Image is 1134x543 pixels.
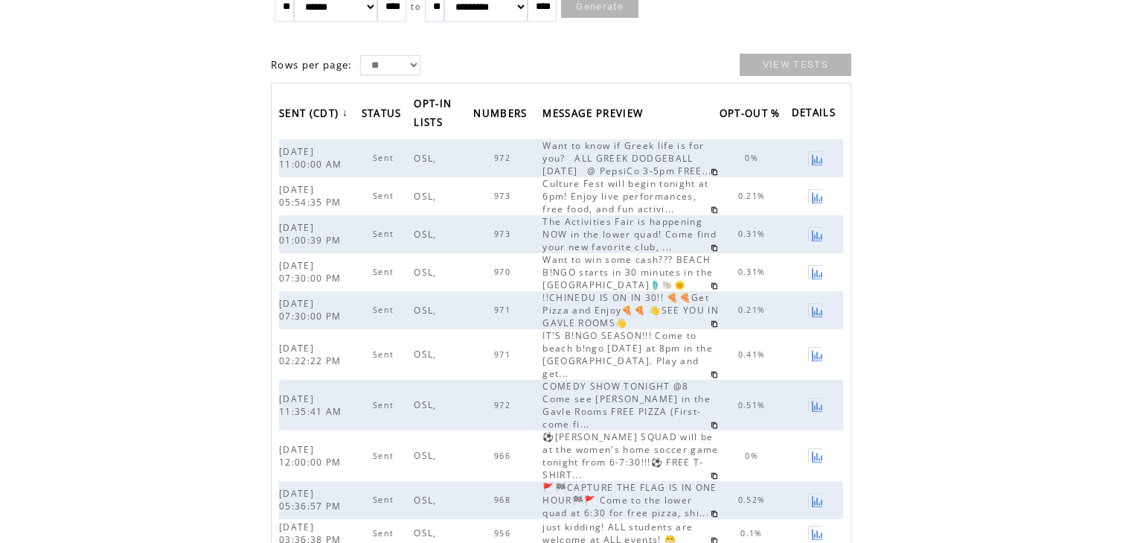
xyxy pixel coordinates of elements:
span: 966 [494,451,514,461]
span: DETAILS [792,102,839,127]
span: Sent [373,451,397,461]
span: [DATE] 12:00:00 PM [279,443,345,469]
span: 0.31% [738,267,769,277]
span: 972 [494,400,514,410]
span: 972 [494,153,514,163]
span: 973 [494,229,514,239]
span: The Activities Fair is happening NOW in the lower quad! Come find your new favorite club, ... [542,215,717,253]
span: 973 [494,191,514,201]
span: Want to win some cash??? BEACH B!NGO starts in 30 minutes in the [GEOGRAPHIC_DATA]🩴🐚🌞 [542,253,713,291]
span: ⚽[PERSON_NAME] SQUAD will be at the women's home soccer game tonight from 6-7:30!!!⚽ FREE T-SHIRT... [542,431,718,481]
span: 0.21% [738,305,769,315]
span: 971 [494,305,514,315]
span: OSL, [414,152,440,165]
span: OSL, [414,527,440,539]
span: 0.51% [738,400,769,410]
span: OSL, [414,266,440,279]
span: [DATE] 11:35:41 AM [279,393,346,418]
span: to [411,1,420,12]
span: STATUS [362,103,406,127]
span: Sent [373,400,397,410]
span: 0.1% [740,528,766,539]
span: OSL, [414,228,440,241]
span: [DATE] 07:30:00 PM [279,297,345,323]
span: 0.52% [738,495,769,505]
span: OSL, [414,398,440,411]
span: OSL, [414,494,440,507]
span: 🚩🏁CAPTURE THE FLAG IS IN ONE HOUR🏁🚩 Come to the lower quad at 6:30 for free pizza, shi... [542,481,717,519]
span: [DATE] 07:30:00 PM [279,259,345,285]
span: Sent [373,191,397,201]
span: Sent [373,229,397,239]
span: OPT-IN LISTS [414,93,452,136]
span: 971 [494,349,514,360]
span: 0% [745,451,762,461]
span: [DATE] 02:22:22 PM [279,342,345,367]
a: VIEW TESTS [740,54,851,76]
span: NUMBERS [473,103,531,127]
span: Sent [373,349,397,360]
a: SENT (CDT)↓ [279,102,352,127]
span: IT'S B!NGO SEASON!!! Come to beach b!ngo [DATE] at 8pm in the [GEOGRAPHIC_DATA]. Play and get... [542,329,713,380]
span: Sent [373,305,397,315]
span: Sent [373,153,397,163]
span: 970 [494,267,514,277]
span: SENT (CDT) [279,103,342,127]
span: OSL, [414,449,440,462]
span: Culture Fest will begin tonight at 6pm! Enjoy live performances, free food, and fun activi... [542,177,708,215]
span: Rows per page: [271,58,353,72]
span: [DATE] 11:00:00 AM [279,145,346,171]
span: Sent [373,495,397,505]
span: OSL, [414,190,440,203]
span: 956 [494,528,514,539]
span: OSL, [414,304,440,317]
a: OPT-OUT % [720,102,788,127]
span: COMEDY SHOW TONIGHT @8 Come see [PERSON_NAME] in the Gavle Rooms FREE PIZZA (First-come fi... [542,380,711,431]
span: 968 [494,495,514,505]
span: Sent [373,528,397,539]
span: Sent [373,267,397,277]
span: 0.31% [738,229,769,239]
span: !!CHINEDU IS ON IN 30!! 🍕🍕Get Pizza and Enjoy🍕🍕 👋SEE YOU IN GAVLE ROOMS👋 [542,291,719,329]
span: 0% [745,153,762,163]
a: MESSAGE PREVIEW [542,102,650,127]
span: OPT-OUT % [720,103,784,127]
a: NUMBERS [473,102,534,127]
a: STATUS [362,102,409,127]
span: 0.21% [738,191,769,201]
span: 0.41% [738,349,769,360]
span: OSL, [414,348,440,361]
span: MESSAGE PREVIEW [542,103,647,127]
span: [DATE] 01:00:39 PM [279,221,345,247]
span: [DATE] 05:36:57 PM [279,487,345,512]
span: [DATE] 05:54:35 PM [279,183,345,209]
span: Want to know if Greek life is for you? 🫟ALL GREEK DODGEBALL [DATE]🫟 @ PepsiCo 3-5pm FREE... [542,139,715,177]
